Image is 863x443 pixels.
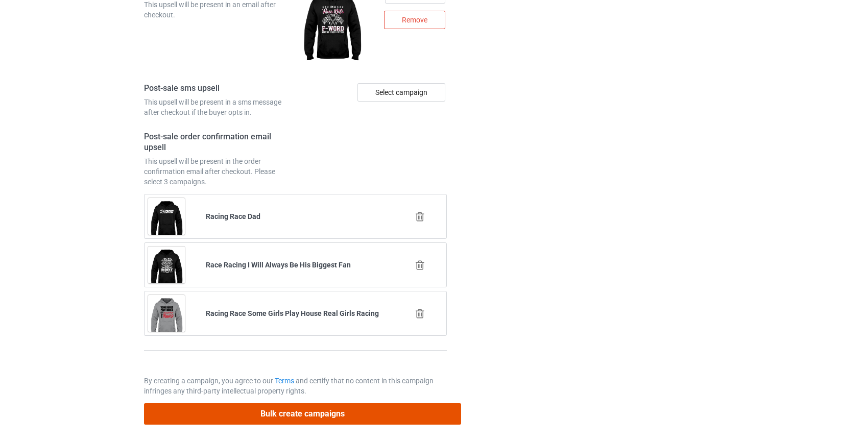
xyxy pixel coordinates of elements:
h4: Post-sale order confirmation email upsell [144,132,292,153]
button: Bulk create campaigns [144,403,462,424]
div: Remove [384,11,445,29]
h4: Post-sale sms upsell [144,83,292,94]
a: Terms [275,377,294,385]
p: By creating a campaign, you agree to our and certify that no content in this campaign infringes a... [144,376,447,396]
div: Select campaign [357,83,445,102]
b: Racing Race Dad [206,212,260,220]
div: This upsell will be present in a sms message after checkout if the buyer opts in. [144,97,292,117]
div: This upsell will be present in the order confirmation email after checkout. Please select 3 campa... [144,156,292,187]
b: Racing Race Some Girls Play House Real Girls Racing [206,309,379,317]
b: Race Racing I Will Always Be His Biggest Fan [206,261,351,269]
